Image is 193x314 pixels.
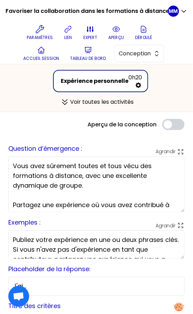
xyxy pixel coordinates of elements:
[8,230,185,259] textarea: Publiez votre expérience en une ou deux phrases clés. Si vous n'avez pas d'expérience en tant que...
[8,286,29,307] div: Ouvrir le chat
[24,22,56,43] button: Paramètres
[23,56,59,61] p: Accueil session
[135,35,152,40] p: Déroulé
[132,22,155,43] button: Déroulé
[8,265,91,274] label: Placeholder de la réponse:
[61,77,128,85] div: Expérience personnelle
[64,35,72,40] p: lien
[8,218,41,227] label: Exemples :
[128,73,142,89] div: 0h20
[36,95,157,109] div: Voir toutes les activités
[8,157,185,212] textarea: Vous avez sûrement toutes et tous vécu des formations à distance, avec une excellente dynamique d...
[8,302,61,311] label: Titre des critères
[87,120,157,129] label: Aperçu de la conception
[114,45,164,62] button: Conception
[8,144,82,153] label: Question d’émergence :
[20,43,62,64] button: Accueil session
[67,43,109,64] button: Tableau de bord
[169,8,178,15] p: MM
[27,35,53,40] p: Paramètres
[106,22,127,43] button: aperçu
[70,56,106,61] p: Tableau de bord
[156,148,176,155] p: Agrandir
[156,222,176,229] p: Agrandir
[119,49,150,58] span: Conception
[83,35,97,40] p: expert
[81,22,100,43] button: expert
[108,35,124,40] p: aperçu
[168,6,187,17] button: MM
[61,22,75,43] button: lien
